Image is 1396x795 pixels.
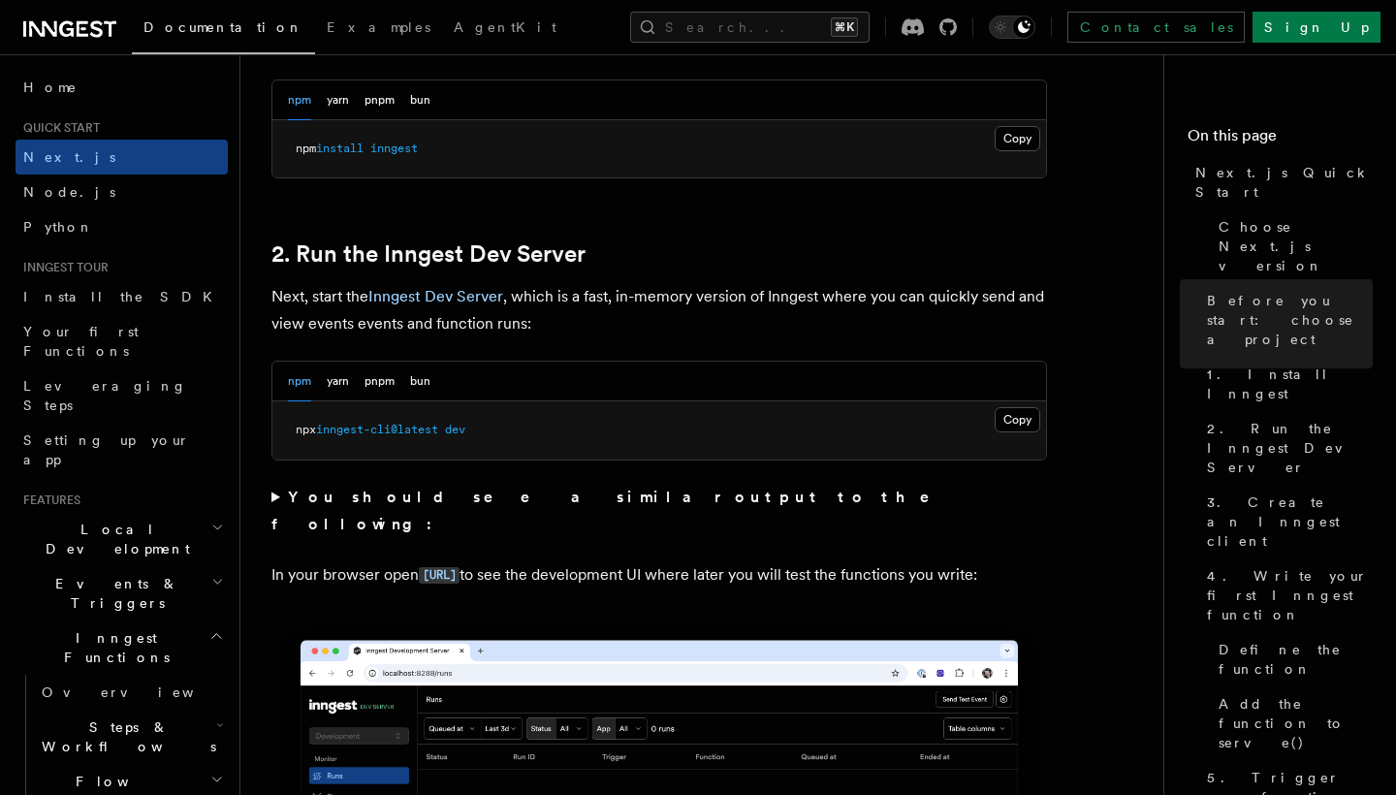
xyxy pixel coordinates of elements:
a: AgentKit [442,6,568,52]
button: Events & Triggers [16,566,228,620]
span: Install the SDK [23,289,224,304]
button: yarn [327,362,349,401]
a: Setting up your app [16,423,228,477]
button: pnpm [365,362,395,401]
span: Python [23,219,94,235]
button: Copy [995,126,1040,151]
a: Next.js Quick Start [1188,155,1373,209]
kbd: ⌘K [831,17,858,37]
p: Next, start the , which is a fast, in-memory version of Inngest where you can quickly send and vi... [271,283,1047,337]
span: Define the function [1219,640,1373,679]
span: Add the function to serve() [1219,694,1373,752]
span: Inngest Functions [16,628,209,667]
span: Before you start: choose a project [1207,291,1373,349]
a: 2. Run the Inngest Dev Server [1199,411,1373,485]
a: [URL] [419,565,460,584]
button: Steps & Workflows [34,710,228,764]
span: Setting up your app [23,432,190,467]
h4: On this page [1188,124,1373,155]
span: Choose Next.js version [1219,217,1373,275]
span: Next.js Quick Start [1195,163,1373,202]
a: 3. Create an Inngest client [1199,485,1373,558]
span: inngest [370,142,418,155]
button: bun [410,362,430,401]
span: Home [23,78,78,97]
span: Inngest tour [16,260,109,275]
span: Documentation [143,19,303,35]
p: In your browser open to see the development UI where later you will test the functions you write: [271,561,1047,589]
span: Next.js [23,149,115,165]
a: Home [16,70,228,105]
span: Steps & Workflows [34,717,216,756]
span: Overview [42,684,241,700]
a: 2. Run the Inngest Dev Server [271,240,586,268]
a: Add the function to serve() [1211,686,1373,760]
span: Features [16,493,80,508]
span: Local Development [16,520,211,558]
a: Node.js [16,175,228,209]
a: 4. Write your first Inngest function [1199,558,1373,632]
a: Python [16,209,228,244]
a: Contact sales [1067,12,1245,43]
a: Examples [315,6,442,52]
button: yarn [327,80,349,120]
span: Events & Triggers [16,574,211,613]
button: Copy [995,407,1040,432]
span: npm [296,142,316,155]
span: 4. Write your first Inngest function [1207,566,1373,624]
a: Define the function [1211,632,1373,686]
button: Search...⌘K [630,12,870,43]
span: Leveraging Steps [23,378,187,413]
a: Your first Functions [16,314,228,368]
button: Inngest Functions [16,620,228,675]
strong: You should see a similar output to the following: [271,488,957,533]
a: Before you start: choose a project [1199,283,1373,357]
a: Documentation [132,6,315,54]
span: AgentKit [454,19,556,35]
button: Local Development [16,512,228,566]
span: 1. Install Inngest [1207,365,1373,403]
a: 1. Install Inngest [1199,357,1373,411]
button: Toggle dark mode [989,16,1035,39]
a: Sign Up [1253,12,1380,43]
span: Node.js [23,184,115,200]
summary: You should see a similar output to the following: [271,484,1047,538]
a: Install the SDK [16,279,228,314]
a: Overview [34,675,228,710]
button: pnpm [365,80,395,120]
span: dev [445,423,465,436]
span: 3. Create an Inngest client [1207,493,1373,551]
span: inngest-cli@latest [316,423,438,436]
span: Your first Functions [23,324,139,359]
span: Quick start [16,120,100,136]
a: Leveraging Steps [16,368,228,423]
a: Next.js [16,140,228,175]
span: install [316,142,364,155]
a: Inngest Dev Server [368,287,503,305]
button: npm [288,362,311,401]
code: [URL] [419,567,460,584]
button: bun [410,80,430,120]
button: npm [288,80,311,120]
span: 2. Run the Inngest Dev Server [1207,419,1373,477]
span: Examples [327,19,430,35]
a: Choose Next.js version [1211,209,1373,283]
span: npx [296,423,316,436]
